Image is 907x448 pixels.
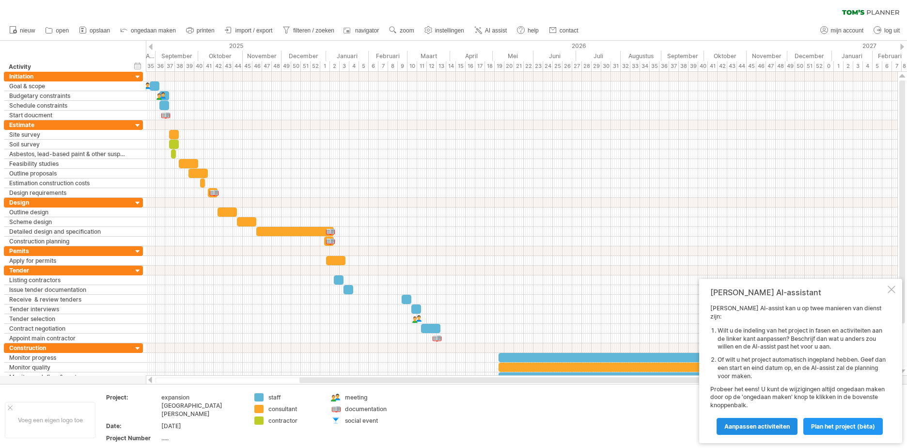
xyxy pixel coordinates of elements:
li: Wilt u de indeling van het project in fasen en activiteiten aan de linker kant aanpassen? Beschri... [718,327,886,351]
div: Tender selection [9,314,127,323]
a: opslaan [77,24,113,37]
div: 35 [650,61,659,71]
div: Tender [9,266,127,275]
div: 43 [727,61,737,71]
span: AI assist [485,27,507,34]
div: Monitor progress [9,353,127,362]
div: 1 [834,61,844,71]
div: 45 [243,61,252,71]
div: November 2025 [243,51,281,61]
div: 12 [427,61,437,71]
div: 46 [252,61,262,71]
div: April 2026 [450,51,493,61]
div: Initiation [9,72,127,81]
div: Tender interviews [9,304,127,314]
div: 45 [747,61,756,71]
div: Pemits [9,246,127,256]
div: 1 [320,61,330,71]
div: 49 [281,61,291,71]
div: 52 [814,61,824,71]
div: Contract negotiation [9,324,127,333]
span: mijn account [831,27,863,34]
span: log uit [884,27,900,34]
div: Construction [9,343,127,352]
div: Asbestos, lead-based paint & other suspect materials [9,149,127,159]
a: zoom [387,24,417,37]
div: 48 [776,61,785,71]
span: opslaan [90,27,110,34]
div: Project Number [106,434,159,442]
div: Monitor cash flow & costs [9,372,127,382]
div: 16 [466,61,475,71]
div: Soil survey [9,140,127,149]
span: filteren / zoeken [293,27,334,34]
div: 48 [272,61,281,71]
div: 38 [679,61,688,71]
li: Of wilt u het project automatisch ingepland hebben. Geef dan een start en eind datum op, en de AI... [718,356,886,380]
div: Estimation construction costs [9,178,127,188]
div: 50 [291,61,301,71]
div: 29 [592,61,601,71]
div: 32 [621,61,630,71]
div: 51 [301,61,311,71]
div: Oktober 2026 [704,51,747,61]
a: Aanpassen activiteiten [717,418,798,435]
div: 19 [495,61,504,71]
a: ongedaan maken [118,24,179,37]
div: 37 [669,61,679,71]
div: 46 [756,61,766,71]
a: help [515,24,542,37]
div: Voeg een eigen logo toe [5,402,95,438]
div: 47 [766,61,776,71]
div: 35 [146,61,156,71]
div: 37 [165,61,175,71]
div: 26 [563,61,572,71]
div: Januari 2027 [832,51,873,61]
span: nieuw [20,27,35,34]
div: Monitor quality [9,363,127,372]
a: AI assist [472,24,510,37]
span: help [528,27,539,34]
div: 5 [359,61,369,71]
div: [PERSON_NAME] AI-assistant [710,288,886,297]
div: Februari 2026 [369,51,407,61]
div: contractor [268,416,321,425]
div: Site survey [9,130,127,139]
span: ongedaan maken [131,27,176,34]
div: Scheme design [9,217,127,226]
div: November 2026 [747,51,787,61]
a: open [43,24,72,37]
div: 42 [718,61,727,71]
span: zoom [400,27,414,34]
a: log uit [871,24,903,37]
div: Date: [106,422,159,430]
div: 47 [262,61,272,71]
div: 3 [340,61,349,71]
div: 44 [737,61,747,71]
div: 44 [233,61,243,71]
span: open [56,27,69,34]
div: 18 [485,61,495,71]
div: December 2025 [281,51,326,61]
div: Maart 2026 [407,51,450,61]
div: Construction planning [9,237,127,246]
div: 4 [863,61,873,71]
div: 2 [844,61,853,71]
div: 36 [156,61,165,71]
div: Juli 2026 [576,51,621,61]
div: expansion [GEOGRAPHIC_DATA][PERSON_NAME] [161,393,243,418]
span: printen [197,27,215,34]
div: 7 [378,61,388,71]
div: Estimate [9,120,127,129]
div: Budgetary constraints [9,91,127,100]
div: 43 [223,61,233,71]
div: 9 [398,61,407,71]
div: documentation [345,405,398,413]
div: 30 [601,61,611,71]
div: 2026 [326,41,832,51]
div: Feasibility studies [9,159,127,168]
div: social event [345,416,398,425]
div: September 2026 [661,51,704,61]
div: 8 [388,61,398,71]
a: contact [547,24,581,37]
